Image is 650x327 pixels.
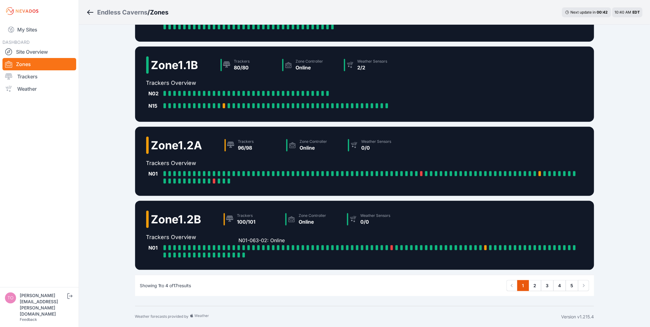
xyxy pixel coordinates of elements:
span: DASHBOARD [2,39,30,45]
a: 1 [517,280,529,291]
div: 2/2 [358,64,387,71]
a: Weather Sensors0/0 [346,137,407,154]
span: 1 [159,283,160,288]
h2: Zone 1.1B [151,59,198,71]
span: 10:40 AM [615,10,631,14]
div: Weather Sensors [358,59,387,64]
span: 17 [174,283,178,288]
div: 0/0 [362,144,391,151]
a: Weather [2,83,76,95]
a: Weather Sensors0/0 [345,211,406,228]
div: N02 [149,90,161,97]
span: 4 [166,283,168,288]
div: Trackers [238,139,254,144]
img: Nevados [5,6,39,16]
a: My Sites [2,22,76,37]
a: Trackers100/101 [221,211,283,228]
div: Version v1.215.4 [561,314,594,320]
div: 00 : 42 [597,10,608,15]
a: Zones [2,58,76,70]
h2: Zone 1.2A [151,139,202,151]
a: Site Overview [2,46,76,58]
a: Trackers96/98 [222,137,284,154]
div: Online [299,218,326,226]
a: Feedback [20,317,37,322]
div: Zone Controller [296,59,323,64]
h2: Trackers Overview [146,233,583,242]
a: 2 [529,280,541,291]
div: 0/0 [361,218,391,226]
h3: Zones [150,8,168,17]
div: Online [296,64,323,71]
a: Trackers [2,70,76,83]
h2: Trackers Overview [146,79,403,87]
nav: Breadcrumb [86,4,168,20]
div: N01 [149,170,161,177]
span: Next update in [571,10,596,14]
nav: Pagination [507,280,589,291]
div: Weather Sensors [362,139,391,144]
span: / [147,8,150,17]
div: 80/80 [234,64,250,71]
div: Weather forecasts provided by [135,314,561,320]
div: Trackers [234,59,250,64]
div: 96/98 [238,144,254,151]
div: [PERSON_NAME][EMAIL_ADDRESS][PERSON_NAME][DOMAIN_NAME] [20,292,66,317]
div: 100/101 [237,218,256,226]
div: N01 [149,244,161,251]
div: Weather Sensors [361,213,391,218]
a: N01-063-02: Online [238,245,242,250]
a: Trackers80/80 [218,56,280,74]
div: Zone Controller [300,139,327,144]
a: Weather Sensors2/2 [342,56,403,74]
div: Online [300,144,327,151]
div: N15 [149,102,161,110]
span: EDT [633,10,640,14]
a: 5 [566,280,578,291]
img: tomasz.barcz@energix-group.com [5,292,16,304]
a: 3 [541,280,554,291]
div: Zone Controller [299,213,326,218]
div: Trackers [237,213,256,218]
p: Showing to of results [140,283,191,289]
h2: Trackers Overview [146,159,583,168]
a: Endless Caverns [97,8,147,17]
a: 4 [553,280,566,291]
h2: Zone 1.2B [151,213,201,226]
